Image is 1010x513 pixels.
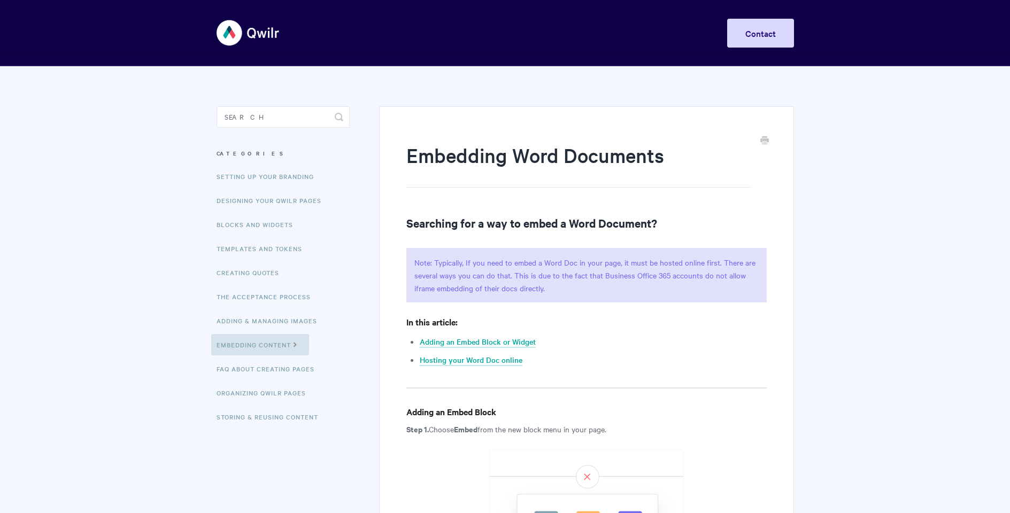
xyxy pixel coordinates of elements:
[406,248,766,302] p: Note: Typically, If you need to embed a Word Doc in your page, it must be hosted online first. Th...
[727,19,794,48] a: Contact
[406,423,766,436] p: Choose from the new block menu in your page.
[406,316,458,328] strong: In this article:
[217,190,329,211] a: Designing Your Qwilr Pages
[217,358,322,379] a: FAQ About Creating Pages
[420,336,536,348] a: Adding an Embed Block or Widget
[211,334,309,355] a: Embedding Content
[454,423,477,434] strong: Embed
[406,214,766,231] h2: Searching for a way to embed a Word Document?
[406,142,750,188] h1: Embedding Word Documents
[217,13,280,53] img: Qwilr Help Center
[217,310,325,331] a: Adding & Managing Images
[420,354,522,366] a: Hosting your Word Doc online
[760,135,769,147] a: Print this Article
[217,144,350,163] h3: Categories
[217,238,310,259] a: Templates and Tokens
[217,406,326,428] a: Storing & Reusing Content
[406,405,766,418] h4: Adding an Embed Block
[217,106,350,128] input: Search
[217,382,314,403] a: Organizing Qwilr Pages
[406,423,429,434] strong: Step 1.
[217,262,287,283] a: Creating Quotes
[217,286,319,307] a: The Acceptance Process
[217,166,322,187] a: Setting up your Branding
[217,214,301,235] a: Blocks and Widgets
